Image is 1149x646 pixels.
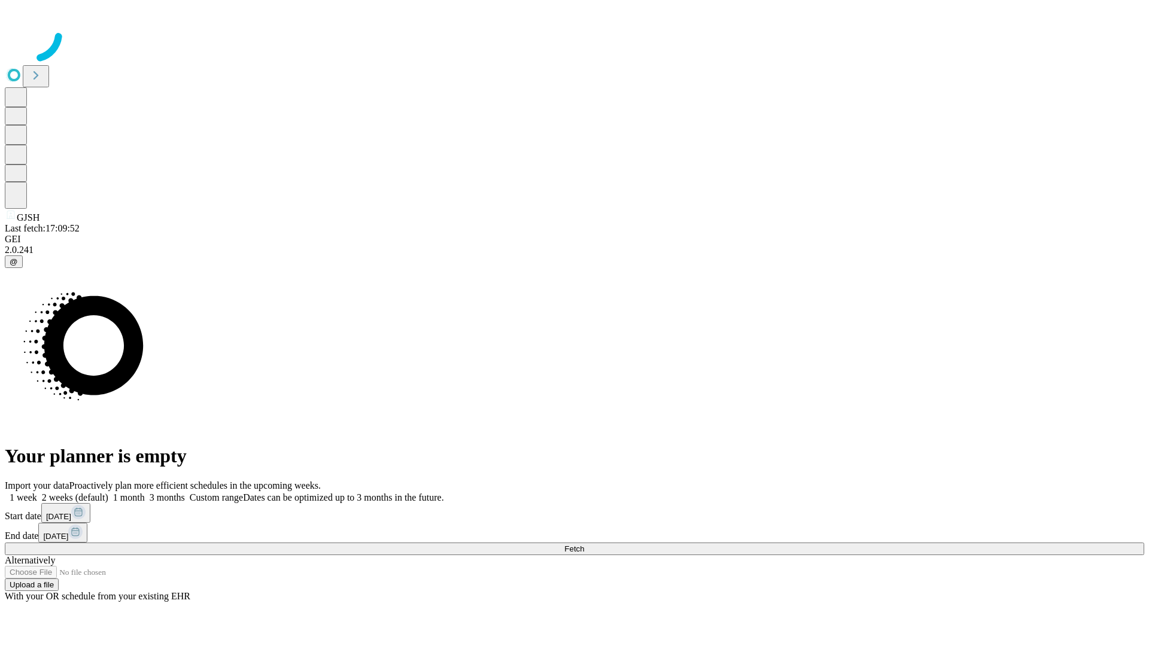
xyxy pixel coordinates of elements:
[10,492,37,502] span: 1 week
[5,245,1144,255] div: 2.0.241
[5,543,1144,555] button: Fetch
[5,578,59,591] button: Upload a file
[46,512,71,521] span: [DATE]
[41,503,90,523] button: [DATE]
[243,492,443,502] span: Dates can be optimized up to 3 months in the future.
[17,212,39,223] span: GJSH
[5,480,69,490] span: Import your data
[5,555,55,565] span: Alternatively
[5,523,1144,543] div: End date
[5,234,1144,245] div: GEI
[5,223,80,233] span: Last fetch: 17:09:52
[38,523,87,543] button: [DATE]
[564,544,584,553] span: Fetch
[5,503,1144,523] div: Start date
[5,255,23,268] button: @
[69,480,321,490] span: Proactively plan more efficient schedules in the upcoming weeks.
[42,492,108,502] span: 2 weeks (default)
[113,492,145,502] span: 1 month
[190,492,243,502] span: Custom range
[43,532,68,541] span: [DATE]
[10,257,18,266] span: @
[5,445,1144,467] h1: Your planner is empty
[5,591,190,601] span: With your OR schedule from your existing EHR
[150,492,185,502] span: 3 months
